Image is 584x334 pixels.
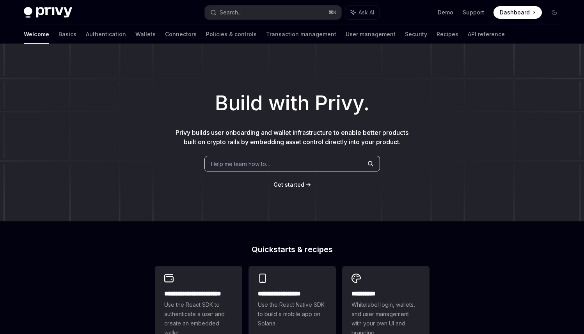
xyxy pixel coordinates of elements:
[468,25,505,44] a: API reference
[273,181,304,189] a: Get started
[220,8,241,17] div: Search...
[345,5,380,19] button: Ask AI
[493,6,542,19] a: Dashboard
[258,300,327,328] span: Use the React Native SDK to build a mobile app on Solana.
[86,25,126,44] a: Authentication
[59,25,76,44] a: Basics
[205,5,341,19] button: Search...⌘K
[155,246,430,253] h2: Quickstarts & recipes
[176,129,408,146] span: Privy builds user onboarding and wallet infrastructure to enable better products built on crypto ...
[438,9,453,16] a: Demo
[165,25,197,44] a: Connectors
[437,25,458,44] a: Recipes
[206,25,257,44] a: Policies & controls
[135,25,156,44] a: Wallets
[405,25,427,44] a: Security
[266,25,336,44] a: Transaction management
[346,25,396,44] a: User management
[24,7,72,18] img: dark logo
[273,181,304,188] span: Get started
[359,9,374,16] span: Ask AI
[500,9,530,16] span: Dashboard
[548,6,561,19] button: Toggle dark mode
[211,160,270,168] span: Help me learn how to…
[328,9,337,16] span: ⌘ K
[24,25,49,44] a: Welcome
[463,9,484,16] a: Support
[12,88,572,118] h1: Build with Privy.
